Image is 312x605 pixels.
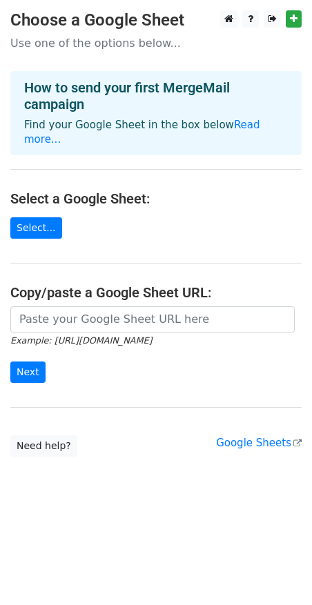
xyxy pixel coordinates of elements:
a: Google Sheets [216,437,302,449]
h4: How to send your first MergeMail campaign [24,79,288,112]
small: Example: [URL][DOMAIN_NAME] [10,335,152,346]
h3: Choose a Google Sheet [10,10,302,30]
a: Need help? [10,435,77,457]
p: Find your Google Sheet in the box below [24,118,288,147]
a: Read more... [24,119,260,146]
h4: Copy/paste a Google Sheet URL: [10,284,302,301]
input: Paste your Google Sheet URL here [10,306,295,333]
h4: Select a Google Sheet: [10,190,302,207]
input: Next [10,361,46,383]
p: Use one of the options below... [10,36,302,50]
a: Select... [10,217,62,239]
